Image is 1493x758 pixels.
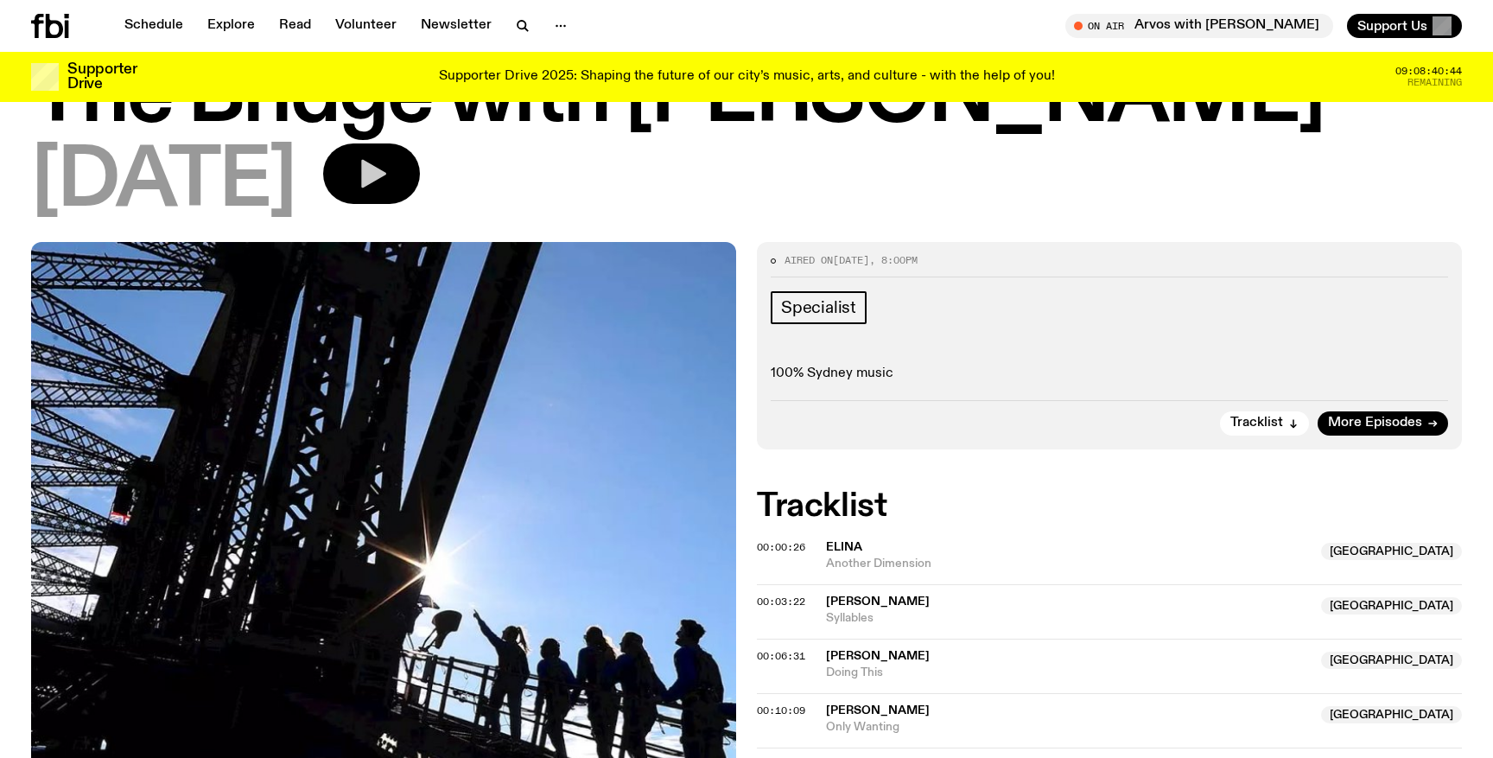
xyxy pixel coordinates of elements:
[1328,417,1422,430] span: More Episodes
[31,59,1462,137] h1: The Bridge with [PERSON_NAME]
[269,14,321,38] a: Read
[1321,652,1462,669] span: [GEOGRAPHIC_DATA]
[833,253,869,267] span: [DATE]
[757,597,805,607] button: 00:03:22
[781,298,856,317] span: Specialist
[1357,18,1427,34] span: Support Us
[785,253,833,267] span: Aired on
[67,62,137,92] h3: Supporter Drive
[114,14,194,38] a: Schedule
[757,706,805,716] button: 00:10:09
[826,610,1311,627] span: Syllables
[757,649,805,663] span: 00:06:31
[197,14,265,38] a: Explore
[1065,14,1333,38] button: On AirArvos with [PERSON_NAME]
[826,541,862,553] span: ELINA
[325,14,407,38] a: Volunteer
[826,704,930,717] span: [PERSON_NAME]
[757,595,805,608] span: 00:03:22
[1395,67,1462,76] span: 09:08:40:44
[757,704,805,717] span: 00:10:09
[757,543,805,552] button: 00:00:26
[1347,14,1462,38] button: Support Us
[826,596,930,608] span: [PERSON_NAME]
[439,69,1055,85] p: Supporter Drive 2025: Shaping the future of our city’s music, arts, and culture - with the help o...
[869,253,918,267] span: , 8:00pm
[410,14,502,38] a: Newsletter
[826,665,1311,681] span: Doing This
[826,719,1311,736] span: Only Wanting
[1230,417,1283,430] span: Tracklist
[826,650,930,662] span: [PERSON_NAME]
[757,652,805,661] button: 00:06:31
[1318,411,1448,436] a: More Episodes
[31,143,295,221] span: [DATE]
[771,366,1448,382] p: 100% Sydney music
[757,540,805,554] span: 00:00:26
[757,491,1462,522] h2: Tracklist
[826,556,1311,572] span: Another Dimension
[1321,543,1462,560] span: [GEOGRAPHIC_DATA]
[1321,706,1462,723] span: [GEOGRAPHIC_DATA]
[1220,411,1309,436] button: Tracklist
[771,291,867,324] a: Specialist
[1407,78,1462,87] span: Remaining
[1321,597,1462,615] span: [GEOGRAPHIC_DATA]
